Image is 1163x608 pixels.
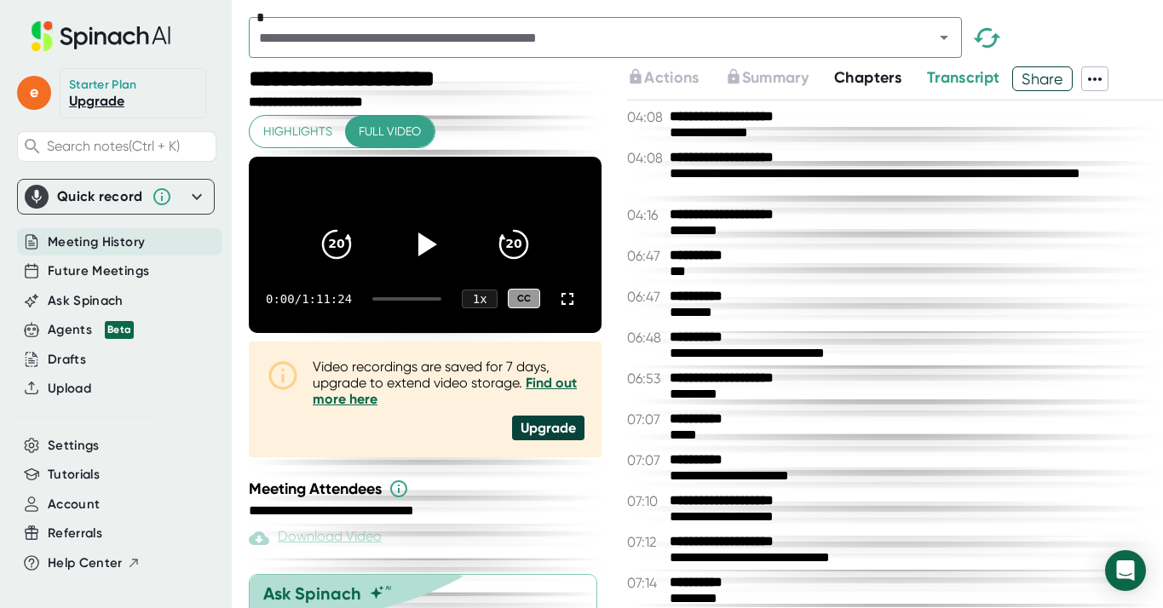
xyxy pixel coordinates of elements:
span: Actions [644,68,699,87]
div: Paid feature [249,528,382,548]
button: Future Meetings [48,261,149,281]
span: 04:16 [627,207,665,223]
a: Find out more here [313,375,577,407]
div: Agents [48,320,134,340]
div: Quick record [25,180,207,214]
div: Upgrade to access [627,66,724,91]
div: Open Intercom Messenger [1105,550,1146,591]
span: Share [1013,64,1072,94]
span: 07:07 [627,452,665,468]
button: Ask Spinach [48,291,124,311]
span: Highlights [263,121,332,142]
button: Upload [48,379,91,399]
button: Open [932,26,956,49]
span: 06:53 [627,370,665,387]
span: 06:47 [627,248,665,264]
div: Ask Spinach [263,583,361,604]
button: Account [48,495,100,514]
span: e [17,76,51,110]
div: 0:00 / 1:11:24 [266,292,352,306]
div: Upgrade to access [725,66,834,91]
button: Highlights [250,116,346,147]
button: Summary [725,66,809,89]
div: Meeting Attendees [249,479,606,499]
span: Chapters [834,68,901,87]
button: Tutorials [48,465,100,485]
button: Transcript [927,66,1000,89]
button: Drafts [48,350,86,370]
button: Chapters [834,66,901,89]
span: Transcript [927,68,1000,87]
div: Upgrade [512,416,584,440]
span: 06:48 [627,330,665,346]
div: 1 x [462,290,498,308]
span: Full video [359,121,421,142]
span: 07:12 [627,534,665,550]
div: Beta [105,321,134,339]
button: Settings [48,436,100,456]
span: 07:07 [627,411,665,427]
button: Full video [345,116,435,147]
span: 04:08 [627,150,665,166]
span: 07:14 [627,575,665,591]
button: Agents Beta [48,320,134,340]
span: Help Center [48,554,123,573]
button: Meeting History [48,232,145,252]
span: 07:10 [627,493,665,509]
div: CC [508,289,540,308]
a: Upgrade [69,93,124,109]
div: Starter Plan [69,77,137,93]
div: Quick record [57,188,143,205]
span: 06:47 [627,289,665,305]
button: Share [1012,66,1073,91]
button: Referrals [48,524,102,543]
button: Help Center [48,554,141,573]
div: Video recordings are saved for 7 days, upgrade to extend video storage. [313,358,584,407]
span: Summary [742,68,809,87]
span: Search notes (Ctrl + K) [47,138,180,154]
button: Actions [627,66,699,89]
span: 04:08 [627,109,665,125]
